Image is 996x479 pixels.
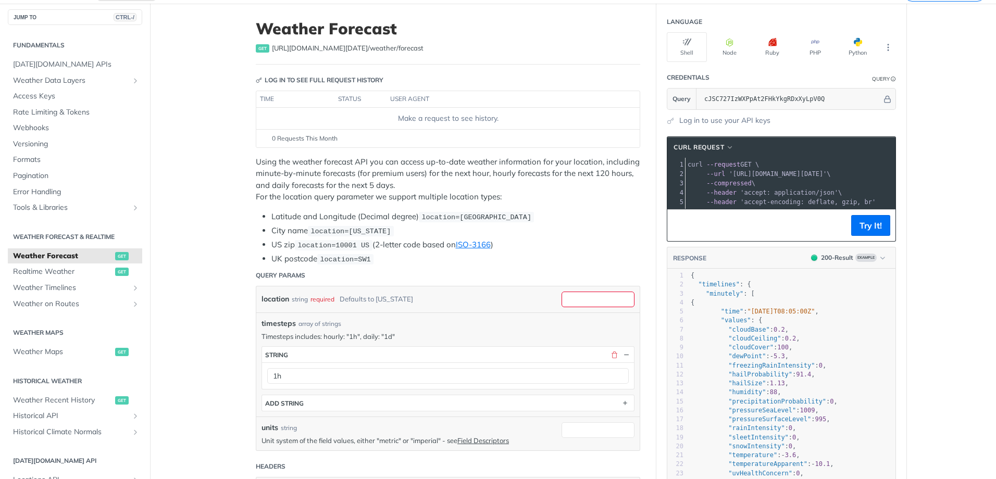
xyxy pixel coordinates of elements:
span: 200 [811,255,817,261]
h2: Historical Weather [8,376,142,386]
a: Versioning [8,136,142,152]
span: : , [691,388,781,396]
button: string [262,347,634,362]
span: 1.13 [770,380,785,387]
a: ISO-3166 [456,240,491,249]
div: required [310,292,334,307]
span: : , [691,434,800,441]
div: 5 [667,307,683,316]
span: get [115,268,129,276]
span: --header [706,198,737,206]
span: 88 [770,388,777,396]
div: 15 [667,397,683,406]
th: user agent [387,91,619,108]
div: 20 [667,442,683,451]
span: 1009 [800,407,815,414]
button: Delete [609,350,619,359]
span: 0 [830,398,833,405]
h2: Weather Maps [8,328,142,337]
h2: Weather Forecast & realtime [8,232,142,242]
span: 0 [792,434,796,441]
span: --request [706,161,740,168]
div: Make a request to see history. [260,113,636,124]
button: Show subpages for Weather Data Layers [131,77,140,85]
button: Hide [882,94,893,104]
button: Shell [667,32,707,62]
span: --compressed [706,180,752,187]
li: US zip (2-letter code based on ) [271,239,640,251]
span: : , [691,398,838,405]
div: 4 [667,188,685,197]
div: 3 [667,289,683,298]
span: Error Handling [13,187,140,197]
button: 200200-ResultExample [806,253,890,263]
a: Historical APIShow subpages for Historical API [8,408,142,424]
span: : { [691,317,762,324]
span: location=[US_STATE] [310,228,391,235]
a: Weather Data LayersShow subpages for Weather Data Layers [8,73,142,89]
span: 995 [815,415,826,423]
span: 0 [796,470,800,477]
div: 5 [667,197,685,207]
a: Field Descriptors [457,436,509,445]
span: : , [691,326,789,333]
span: : , [691,371,815,378]
span: : , [691,407,819,414]
a: Historical Climate NormalsShow subpages for Historical Climate Normals [8,424,142,440]
span: \ [688,189,842,196]
span: "cloudCeiling" [728,335,781,342]
span: : [ [691,290,755,297]
span: 0 [789,424,792,432]
span: Weather on Routes [13,299,129,309]
span: \ [688,180,755,187]
div: 4 [667,298,683,307]
a: Weather Mapsget [8,344,142,360]
span: location=10001 US [297,242,369,249]
button: More Languages [880,40,896,55]
span: 3.6 [785,451,796,459]
span: Historical API [13,411,129,421]
span: : , [691,443,796,450]
li: UK postcode [271,253,640,265]
div: Log in to see full request history [256,75,383,85]
span: https://api.tomorrow.io/v4/weather/forecast [272,43,424,54]
div: 7 [667,325,683,334]
span: Query [673,94,691,104]
a: Rate Limiting & Tokens [8,105,142,120]
span: - [781,451,785,459]
div: 200 - Result [821,253,853,262]
span: : , [691,362,826,369]
span: "dewPoint" [728,352,766,360]
div: 10 [667,352,683,361]
h1: Weather Forecast [256,19,640,38]
a: Weather on RoutesShow subpages for Weather on Routes [8,296,142,312]
span: --header [706,189,737,196]
span: location=[GEOGRAPHIC_DATA] [421,213,531,221]
span: : , [691,308,819,315]
div: string [265,351,288,359]
span: : , [691,352,789,360]
button: Python [838,32,878,62]
span: : , [691,470,804,477]
span: Formats [13,155,140,165]
a: Weather Forecastget [8,248,142,264]
button: Show subpages for Historical API [131,412,140,420]
a: Formats [8,152,142,168]
div: Credentials [667,73,709,82]
button: Query [667,89,696,109]
span: timesteps [262,318,296,329]
span: Weather Recent History [13,395,113,406]
span: : { [691,281,751,288]
button: RESPONSE [673,253,707,263]
span: get [115,252,129,260]
span: : , [691,380,789,387]
div: 23 [667,469,683,478]
span: : , [691,335,800,342]
span: --url [706,170,725,178]
div: Language [667,17,702,27]
span: "temperature" [728,451,777,459]
span: Realtime Weather [13,267,113,277]
button: PHP [795,32,835,62]
a: Tools & LibrariesShow subpages for Tools & Libraries [8,200,142,216]
button: ADD string [262,395,634,411]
